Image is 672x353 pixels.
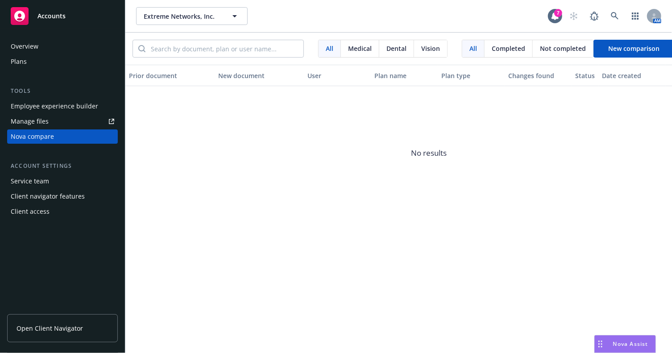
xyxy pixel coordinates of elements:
input: Search by document, plan or user name... [145,40,303,57]
a: Accounts [7,4,118,29]
span: Open Client Navigator [17,324,83,333]
a: Client access [7,204,118,219]
div: Service team [11,174,49,188]
button: Date created [598,65,665,86]
button: Extreme Networks, Inc. [136,7,248,25]
a: Manage files [7,114,118,129]
svg: Search [138,45,145,52]
div: 7 [554,9,562,17]
div: Nova compare [11,129,54,144]
div: Status [575,71,595,80]
span: Dental [386,44,407,53]
div: New document [218,71,300,80]
div: Drag to move [595,336,606,353]
a: Service team [7,174,118,188]
a: Employee experience builder [7,99,118,113]
button: New document [215,65,304,86]
div: Client navigator features [11,189,85,203]
span: Not completed [540,44,586,53]
span: Completed [492,44,525,53]
span: New comparison [608,44,660,53]
span: All [326,44,333,53]
div: Plans [11,54,27,69]
button: Nova Assist [594,335,656,353]
div: Plan type [441,71,501,80]
div: Overview [11,39,38,54]
span: All [469,44,477,53]
a: Nova compare [7,129,118,144]
button: Plan name [371,65,438,86]
a: Report a Bug [585,7,603,25]
div: Client access [11,204,50,219]
span: Nova Assist [613,340,648,348]
a: Overview [7,39,118,54]
div: Employee experience builder [11,99,98,113]
a: Switch app [626,7,644,25]
a: Plans [7,54,118,69]
a: Client navigator features [7,189,118,203]
span: Accounts [37,12,66,20]
div: Account settings [7,162,118,170]
a: Start snowing [565,7,583,25]
div: Prior document [129,71,211,80]
div: Date created [602,71,662,80]
button: Status [572,65,598,86]
span: Vision [421,44,440,53]
div: Tools [7,87,118,96]
div: User [307,71,367,80]
button: User [304,65,371,86]
div: Manage files [11,114,49,129]
button: Plan type [438,65,505,86]
span: Extreme Networks, Inc. [144,12,221,21]
button: Prior document [125,65,215,86]
div: Plan name [374,71,434,80]
div: Changes found [508,71,568,80]
button: Changes found [505,65,572,86]
a: Search [606,7,624,25]
span: Medical [348,44,372,53]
